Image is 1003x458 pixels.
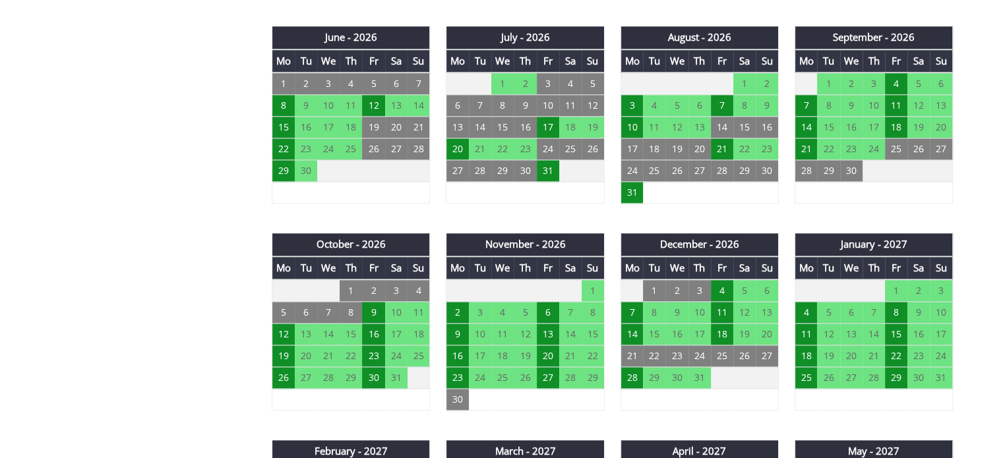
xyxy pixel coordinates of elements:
[385,345,408,367] td: 24
[907,95,930,117] td: 12
[340,302,362,324] td: 8
[446,367,469,389] td: 23
[491,345,514,367] td: 18
[491,72,514,95] td: 1
[295,324,317,345] td: 13
[582,117,604,138] td: 19
[930,279,952,302] td: 3
[272,160,295,182] td: 29
[688,117,711,138] td: 13
[621,182,643,204] td: 31
[469,302,491,324] td: 3
[621,138,643,160] td: 17
[733,256,756,279] th: Sa
[643,279,665,302] td: 1
[362,279,384,302] td: 2
[688,256,711,279] th: Th
[340,279,362,302] td: 1
[665,279,688,302] td: 2
[688,302,711,324] td: 10
[408,138,430,160] td: 28
[491,138,514,160] td: 22
[795,256,817,279] th: Mo
[537,117,559,138] td: 17
[643,345,665,367] td: 22
[272,367,295,389] td: 26
[446,138,469,160] td: 20
[621,302,643,324] td: 7
[643,95,665,117] td: 4
[317,324,340,345] td: 14
[885,138,907,160] td: 25
[362,367,384,389] td: 30
[665,324,688,345] td: 16
[491,324,514,345] td: 11
[582,72,604,95] td: 5
[537,367,559,389] td: 27
[559,345,582,367] td: 21
[817,117,839,138] td: 15
[272,95,295,117] td: 8
[295,256,317,279] th: Tu
[469,49,491,72] th: Tu
[840,256,863,279] th: We
[621,160,643,182] td: 24
[385,138,408,160] td: 27
[408,256,430,279] th: Su
[272,49,295,72] th: Mo
[514,72,536,95] td: 2
[491,117,514,138] td: 15
[621,324,643,345] td: 14
[385,324,408,345] td: 17
[621,233,778,256] th: December - 2026
[930,49,952,72] th: Su
[446,117,469,138] td: 13
[711,117,733,138] td: 14
[711,49,733,72] th: Fr
[621,345,643,367] td: 21
[317,72,340,95] td: 3
[317,302,340,324] td: 7
[582,279,604,302] td: 1
[930,138,952,160] td: 27
[733,72,756,95] td: 1
[408,72,430,95] td: 7
[907,324,930,345] td: 16
[817,302,839,324] td: 5
[559,117,582,138] td: 18
[295,345,317,367] td: 20
[733,324,756,345] td: 19
[733,345,756,367] td: 26
[711,256,733,279] th: Fr
[863,302,885,324] td: 7
[863,95,885,117] td: 10
[817,345,839,367] td: 19
[817,256,839,279] th: Tu
[385,279,408,302] td: 3
[317,117,340,138] td: 17
[295,72,317,95] td: 2
[733,302,756,324] td: 12
[665,95,688,117] td: 5
[469,117,491,138] td: 14
[446,26,604,49] th: July - 2026
[446,160,469,182] td: 27
[362,302,384,324] td: 9
[621,49,643,72] th: Mo
[295,117,317,138] td: 16
[295,367,317,389] td: 27
[863,117,885,138] td: 17
[317,138,340,160] td: 24
[840,95,863,117] td: 9
[491,302,514,324] td: 4
[340,49,362,72] th: Th
[340,138,362,160] td: 25
[491,95,514,117] td: 8
[643,117,665,138] td: 11
[559,367,582,389] td: 28
[711,138,733,160] td: 21
[711,302,733,324] td: 11
[537,160,559,182] td: 31
[514,302,536,324] td: 5
[711,95,733,117] td: 7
